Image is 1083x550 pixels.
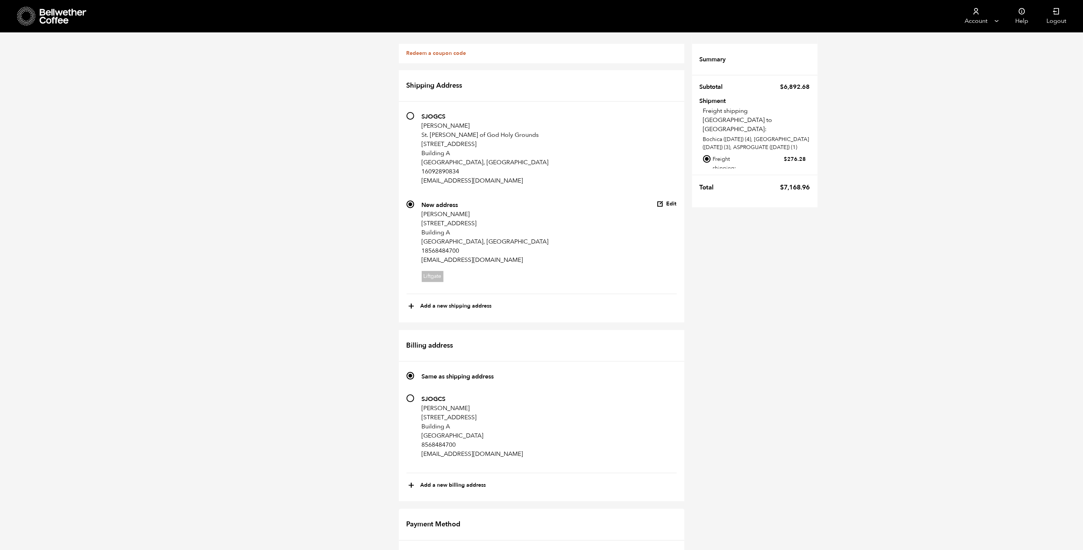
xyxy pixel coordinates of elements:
button: +Add a new shipping address [408,300,492,313]
button: +Add a new billing address [408,479,486,492]
bdi: 6,892.68 [780,83,810,91]
p: 8568484700 [422,440,523,449]
bdi: 276.28 [784,156,806,163]
th: Subtotal [700,79,727,95]
p: 16092890834 [422,167,549,176]
bdi: 7,168.96 [780,183,810,192]
p: [EMAIL_ADDRESS][DOMAIN_NAME] [422,449,523,459]
p: [PERSON_NAME] [422,121,549,130]
span: + [408,300,415,313]
strong: Same as shipping address [422,372,494,381]
strong: SJOGCS [422,395,446,403]
button: Edit [657,200,677,208]
a: Redeem a coupon code [407,50,466,57]
input: New address [PERSON_NAME] [STREET_ADDRESS] Building A [GEOGRAPHIC_DATA], [GEOGRAPHIC_DATA] 185684... [407,200,414,208]
p: St. [PERSON_NAME] of God Holy Grounds [422,130,549,140]
span: + [408,479,415,492]
p: [STREET_ADDRESS] [422,140,549,149]
strong: SJOGCS [422,112,446,121]
p: Building A [422,228,549,237]
th: Total [700,179,719,196]
p: Freight shipping [GEOGRAPHIC_DATA] to [GEOGRAPHIC_DATA]: [703,106,810,134]
p: [PERSON_NAME] [422,404,523,413]
input: Same as shipping address [407,372,414,380]
span: $ [780,83,784,91]
p: [STREET_ADDRESS] [422,413,523,422]
strong: New address [422,201,458,209]
h2: Payment Method [399,509,684,541]
p: [EMAIL_ADDRESS][DOMAIN_NAME] [422,176,549,185]
h2: Billing address [399,330,684,362]
p: Bochica ([DATE]) (4), [GEOGRAPHIC_DATA] ([DATE]) (3), ASPROGUATE ([DATE]) (1) [703,135,810,151]
th: Shipment [700,98,743,103]
p: [PERSON_NAME] [422,210,549,219]
input: SJOGCS [PERSON_NAME] St. [PERSON_NAME] of God Holy Grounds [STREET_ADDRESS] Building A [GEOGRAPHI... [407,112,414,120]
p: Building A [422,422,523,431]
h2: Shipping Address [399,70,684,102]
p: [GEOGRAPHIC_DATA] [422,431,523,440]
p: [EMAIL_ADDRESS][DOMAIN_NAME] [422,255,549,265]
input: SJOGCS [PERSON_NAME] [STREET_ADDRESS] Building A [GEOGRAPHIC_DATA] 8568484700 [EMAIL_ADDRESS][DOM... [407,394,414,402]
p: [GEOGRAPHIC_DATA], [GEOGRAPHIC_DATA] [422,158,549,167]
p: [GEOGRAPHIC_DATA], [GEOGRAPHIC_DATA] [422,237,549,246]
span: $ [784,156,788,163]
th: Summary [700,51,731,67]
p: Building A [422,149,549,158]
label: Freight shipping: [713,154,806,173]
span: Liftgate [422,271,443,282]
p: [STREET_ADDRESS] [422,219,549,228]
span: $ [780,183,784,192]
p: 18568484700 [422,246,549,255]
